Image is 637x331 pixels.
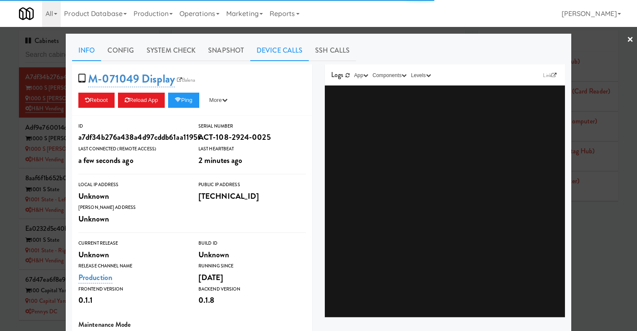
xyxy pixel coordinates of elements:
[370,71,409,80] button: Components
[198,189,306,203] div: [TECHNICAL_ID]
[78,203,186,212] div: [PERSON_NAME] Address
[72,40,101,61] a: Info
[309,40,356,61] a: SSH Calls
[202,40,250,61] a: Snapshot
[78,262,186,270] div: Release Channel Name
[198,239,306,248] div: Build Id
[101,40,140,61] a: Config
[78,155,134,166] span: a few seconds ago
[140,40,202,61] a: System Check
[78,212,186,226] div: Unknown
[168,93,199,108] button: Ping
[78,248,186,262] div: Unknown
[198,293,306,307] div: 0.1.8
[78,272,112,283] a: Production
[409,71,433,80] button: Levels
[198,248,306,262] div: Unknown
[331,70,343,80] span: Logs
[78,239,186,248] div: Current Release
[541,71,559,80] a: Link
[78,145,186,153] div: Last Connected (Remote Access)
[198,272,224,283] span: [DATE]
[250,40,309,61] a: Device Calls
[198,122,306,131] div: Serial Number
[198,145,306,153] div: Last Heartbeat
[118,93,165,108] button: Reload App
[198,130,306,144] div: ACT-108-2924-0025
[78,93,115,108] button: Reboot
[78,293,186,307] div: 0.1.1
[198,155,242,166] span: 2 minutes ago
[78,181,186,189] div: Local IP Address
[19,6,34,21] img: Micromart
[78,130,186,144] div: a7df34b276a438a4d97cddb61aa1195f
[78,320,131,329] span: Maintenance Mode
[198,262,306,270] div: Running Since
[627,27,634,53] a: ×
[78,189,186,203] div: Unknown
[78,285,186,294] div: Frontend Version
[203,93,234,108] button: More
[78,122,186,131] div: ID
[175,76,198,84] a: Balena
[198,285,306,294] div: Backend Version
[352,71,371,80] button: App
[198,181,306,189] div: Public IP Address
[88,71,175,87] a: M-071049 Display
